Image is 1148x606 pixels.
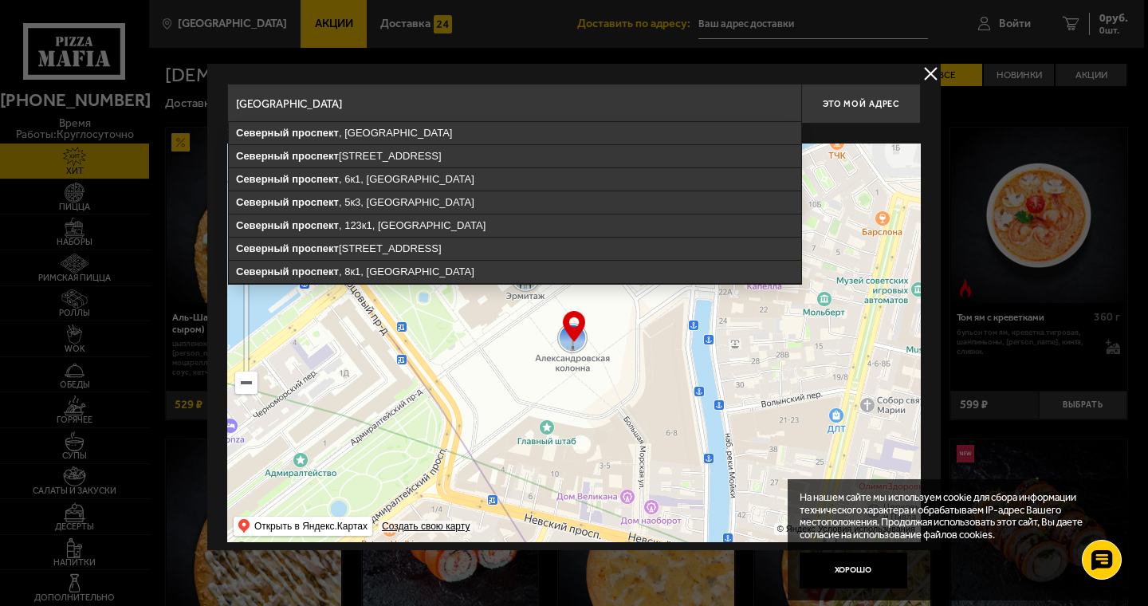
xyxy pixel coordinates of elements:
[292,242,339,254] ymaps: проспект
[229,168,801,191] ymaps: , 6к1, [GEOGRAPHIC_DATA]
[236,242,289,254] ymaps: Северный
[236,150,289,162] ymaps: Северный
[921,64,941,84] button: delivery type
[236,173,289,185] ymaps: Северный
[227,128,452,140] p: Укажите дом на карте или в поле ввода
[227,84,801,124] input: Введите адрес доставки
[292,150,339,162] ymaps: проспект
[292,173,339,185] ymaps: проспект
[236,219,289,231] ymaps: Северный
[292,196,339,208] ymaps: проспект
[234,517,372,536] ymaps: Открыть в Яндекс.Картах
[229,238,801,260] ymaps: [STREET_ADDRESS]
[800,491,1111,541] p: На нашем сайте мы используем cookie для сбора информации технического характера и обрабатываем IP...
[292,266,339,277] ymaps: проспект
[229,191,801,214] ymaps: , 5к3, [GEOGRAPHIC_DATA]
[823,99,899,109] span: Это мой адрес
[236,196,289,208] ymaps: Северный
[236,266,289,277] ymaps: Северный
[229,122,801,144] ymaps: , [GEOGRAPHIC_DATA]
[292,127,339,139] ymaps: проспект
[229,214,801,237] ymaps: , 123к1, [GEOGRAPHIC_DATA]
[379,521,473,533] a: Создать свою карту
[800,553,907,588] button: Хорошо
[254,517,368,536] ymaps: Открыть в Яндекс.Картах
[777,524,816,533] ymaps: © Яндекс
[236,127,289,139] ymaps: Северный
[801,84,921,124] button: Это мой адрес
[292,219,339,231] ymaps: проспект
[229,145,801,167] ymaps: [STREET_ADDRESS]
[229,261,801,283] ymaps: , 8к1, [GEOGRAPHIC_DATA]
